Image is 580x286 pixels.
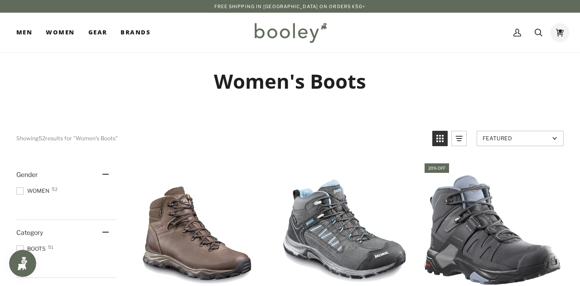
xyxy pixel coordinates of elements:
iframe: Button to open loyalty program pop-up [9,250,36,277]
div: 20% off [425,163,449,173]
span: Gear [88,28,107,37]
span: Boots [16,245,48,253]
b: 52 [39,135,45,142]
span: Gender [16,171,38,178]
span: Women [46,28,74,37]
span: Category [16,229,43,236]
img: Booley [251,19,330,46]
a: View list mode [451,131,467,146]
a: Women [39,13,81,52]
span: Featured [483,135,549,142]
h1: Women's Boots [16,69,564,94]
span: Women [16,187,52,195]
a: Gear [82,13,114,52]
span: Men [16,28,32,37]
div: Showing results for "Women's Boots" [16,131,425,146]
span: Brands [121,28,150,37]
span: 51 [48,245,53,249]
span: 52 [52,187,58,191]
a: View grid mode [432,131,448,146]
p: Free Shipping in [GEOGRAPHIC_DATA] on Orders €50+ [214,3,366,10]
a: Brands [114,13,157,52]
a: Sort options [477,131,564,146]
a: Men [16,13,39,52]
